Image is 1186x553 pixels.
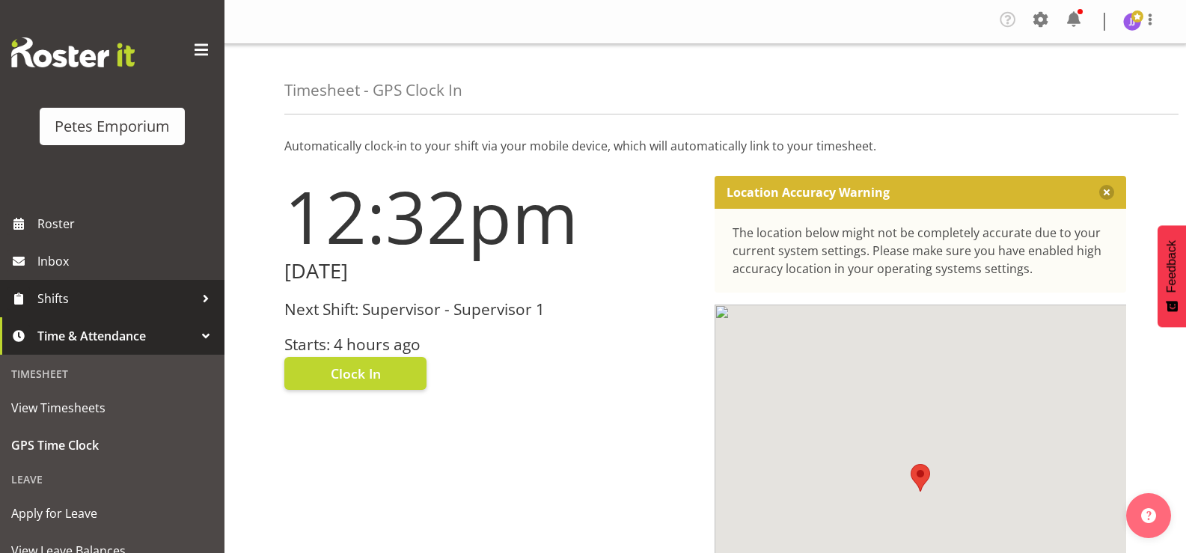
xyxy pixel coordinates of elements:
span: Roster [37,213,217,235]
a: Apply for Leave [4,495,221,532]
span: Shifts [37,287,195,310]
span: GPS Time Clock [11,434,213,456]
a: View Timesheets [4,389,221,427]
span: View Timesheets [11,397,213,419]
span: Apply for Leave [11,502,213,525]
h4: Timesheet - GPS Clock In [284,82,462,99]
h3: Next Shift: Supervisor - Supervisor 1 [284,301,697,318]
span: Clock In [331,364,381,383]
button: Close message [1099,185,1114,200]
h3: Starts: 4 hours ago [284,336,697,353]
div: The location below might not be completely accurate due to your current system settings. Please m... [733,224,1109,278]
div: Leave [4,464,221,495]
img: help-xxl-2.png [1141,508,1156,523]
p: Automatically clock-in to your shift via your mobile device, which will automatically link to you... [284,137,1126,155]
span: Inbox [37,250,217,272]
h2: [DATE] [284,260,697,283]
button: Clock In [284,357,427,390]
div: Petes Emporium [55,115,170,138]
h1: 12:32pm [284,176,697,257]
span: Time & Attendance [37,325,195,347]
button: Feedback - Show survey [1158,225,1186,327]
a: GPS Time Clock [4,427,221,464]
span: Feedback [1165,240,1179,293]
div: Timesheet [4,358,221,389]
img: janelle-jonkers702.jpg [1123,13,1141,31]
p: Location Accuracy Warning [727,185,890,200]
img: Rosterit website logo [11,37,135,67]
